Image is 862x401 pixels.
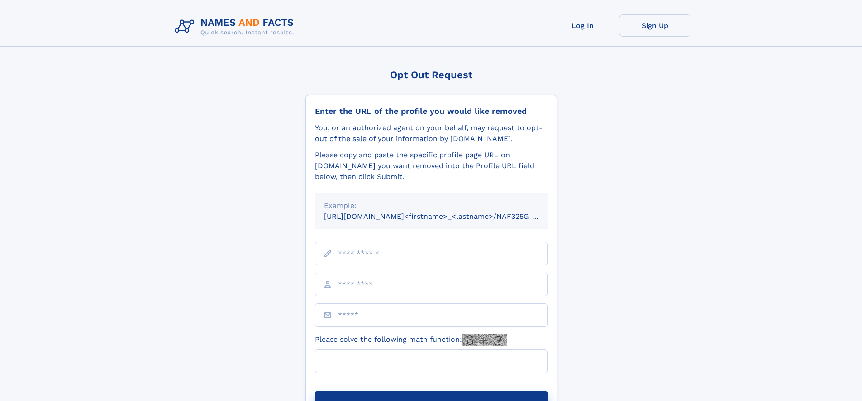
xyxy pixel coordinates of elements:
[171,14,301,39] img: Logo Names and Facts
[315,334,507,346] label: Please solve the following math function:
[315,150,548,182] div: Please copy and paste the specific profile page URL on [DOMAIN_NAME] you want removed into the Pr...
[547,14,619,37] a: Log In
[315,123,548,144] div: You, or an authorized agent on your behalf, may request to opt-out of the sale of your informatio...
[305,69,557,80] div: Opt Out Request
[324,212,565,221] small: [URL][DOMAIN_NAME]<firstname>_<lastname>/NAF325G-xxxxxxxx
[315,106,548,116] div: Enter the URL of the profile you would like removed
[324,200,538,211] div: Example:
[619,14,691,37] a: Sign Up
